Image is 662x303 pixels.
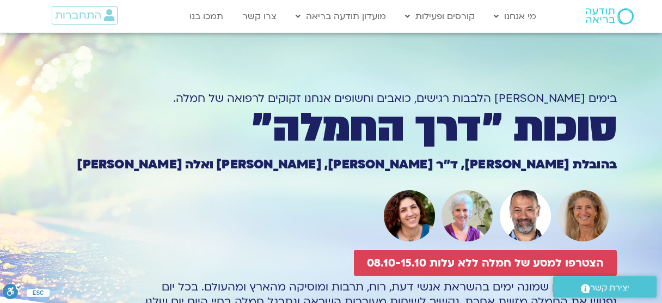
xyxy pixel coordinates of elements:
a: יצירת קשר [553,276,657,298]
img: תודעה בריאה [586,8,634,25]
span: הצטרפו למסע של חמלה ללא עלות 08.10-15.10 [367,257,604,269]
a: קורסים ופעילות [400,6,480,27]
a: תמכו בנו [184,6,229,27]
h1: סוכות ״דרך החמלה״ [45,110,617,147]
a: הצטרפו למסע של חמלה ללא עלות 08.10-15.10 [354,250,617,276]
a: מועדון תודעה בריאה [290,6,391,27]
span: יצירת קשר [590,281,629,295]
a: התחברות [52,6,118,25]
h1: בימים [PERSON_NAME] הלבבות רגישים, כואבים וחשופים אנחנו זקוקים לרפואה של חמלה. [45,91,617,106]
span: התחברות [55,9,101,21]
a: מי אנחנו [488,6,542,27]
h1: בהובלת [PERSON_NAME], ד״ר [PERSON_NAME], [PERSON_NAME] ואלה [PERSON_NAME] [45,159,617,171]
a: צרו קשר [237,6,282,27]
